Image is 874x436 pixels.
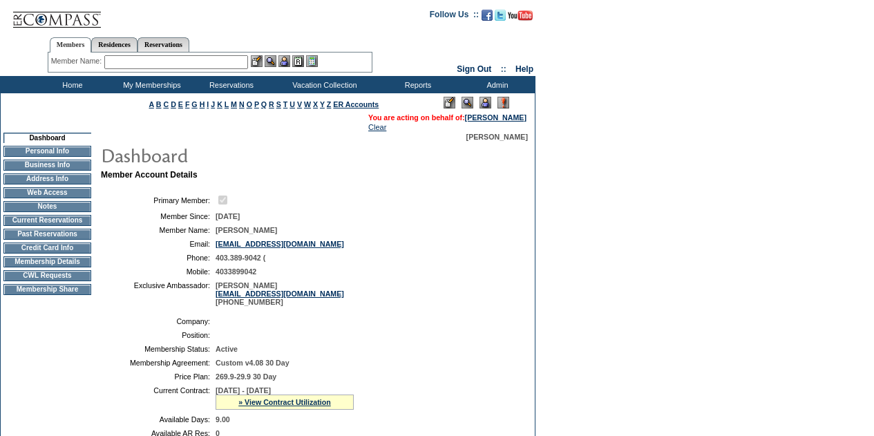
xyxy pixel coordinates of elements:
a: Residences [91,37,137,52]
a: P [254,100,259,108]
td: Position: [106,331,210,339]
a: Help [515,64,533,74]
a: K [217,100,222,108]
span: You are acting on behalf of: [368,113,526,122]
a: M [231,100,237,108]
td: Member Name: [106,226,210,234]
img: Reservations [292,55,304,67]
img: View Mode [462,97,473,108]
a: Become our fan on Facebook [482,14,493,22]
td: Business Info [3,160,91,171]
img: View [265,55,276,67]
img: Impersonate [278,55,290,67]
td: Personal Info [3,146,91,157]
a: Q [261,100,267,108]
td: Dashboard [3,133,91,143]
a: [PERSON_NAME] [465,113,526,122]
a: B [156,100,162,108]
td: Past Reservations [3,229,91,240]
a: » View Contract Utilization [238,398,331,406]
td: Follow Us :: [430,8,479,25]
td: Membership Agreement: [106,359,210,367]
img: pgTtlDashboard.gif [100,141,377,169]
a: Sign Out [457,64,491,74]
a: E [178,100,183,108]
a: J [211,100,215,108]
a: G [191,100,197,108]
a: H [200,100,205,108]
td: Company: [106,317,210,325]
a: O [247,100,252,108]
img: Subscribe to our YouTube Channel [508,10,533,21]
a: Z [327,100,332,108]
a: C [163,100,169,108]
span: :: [501,64,506,74]
a: F [185,100,190,108]
td: My Memberships [111,76,190,93]
td: Member Since: [106,212,210,220]
img: Follow us on Twitter [495,10,506,21]
img: Become our fan on Facebook [482,10,493,21]
a: W [304,100,311,108]
td: Phone: [106,254,210,262]
td: Price Plan: [106,372,210,381]
td: Membership Details [3,256,91,267]
a: T [283,100,288,108]
a: V [297,100,302,108]
span: 269.9-29.9 30 Day [216,372,276,381]
span: 4033899042 [216,267,256,276]
span: [PERSON_NAME] [PHONE_NUMBER] [216,281,344,306]
a: [EMAIL_ADDRESS][DOMAIN_NAME] [216,240,344,248]
a: N [239,100,245,108]
td: Available Days: [106,415,210,424]
td: CWL Requests [3,270,91,281]
span: 9.00 [216,415,230,424]
span: Custom v4.08 30 Day [216,359,289,367]
span: [DATE] [216,212,240,220]
img: b_calculator.gif [306,55,318,67]
td: Home [31,76,111,93]
td: Primary Member: [106,193,210,207]
td: Reports [377,76,456,93]
td: Web Access [3,187,91,198]
a: Y [320,100,325,108]
span: [DATE] - [DATE] [216,386,271,395]
td: Notes [3,201,91,212]
img: Log Concern/Member Elevation [497,97,509,108]
a: I [207,100,209,108]
td: Current Reservations [3,215,91,226]
div: Member Name: [51,55,104,67]
a: X [313,100,318,108]
span: 403.389-9042 ( [216,254,265,262]
a: S [276,100,281,108]
a: Subscribe to our YouTube Channel [508,14,533,22]
img: Edit Mode [444,97,455,108]
td: Membership Status: [106,345,210,353]
img: Impersonate [479,97,491,108]
b: Member Account Details [101,170,198,180]
td: Email: [106,240,210,248]
a: L [225,100,229,108]
a: R [269,100,274,108]
a: Reservations [137,37,189,52]
td: Credit Card Info [3,243,91,254]
img: b_edit.gif [251,55,263,67]
a: Clear [368,123,386,131]
td: Exclusive Ambassador: [106,281,210,306]
a: D [171,100,176,108]
td: Current Contract: [106,386,210,410]
span: [PERSON_NAME] [216,226,277,234]
span: [PERSON_NAME] [466,133,528,141]
td: Vacation Collection [269,76,377,93]
a: Follow us on Twitter [495,14,506,22]
a: U [289,100,295,108]
a: [EMAIL_ADDRESS][DOMAIN_NAME] [216,290,344,298]
td: Reservations [190,76,269,93]
a: ER Accounts [333,100,379,108]
a: Members [50,37,92,53]
a: A [149,100,154,108]
td: Admin [456,76,535,93]
td: Membership Share [3,284,91,295]
span: Active [216,345,238,353]
td: Address Info [3,173,91,184]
